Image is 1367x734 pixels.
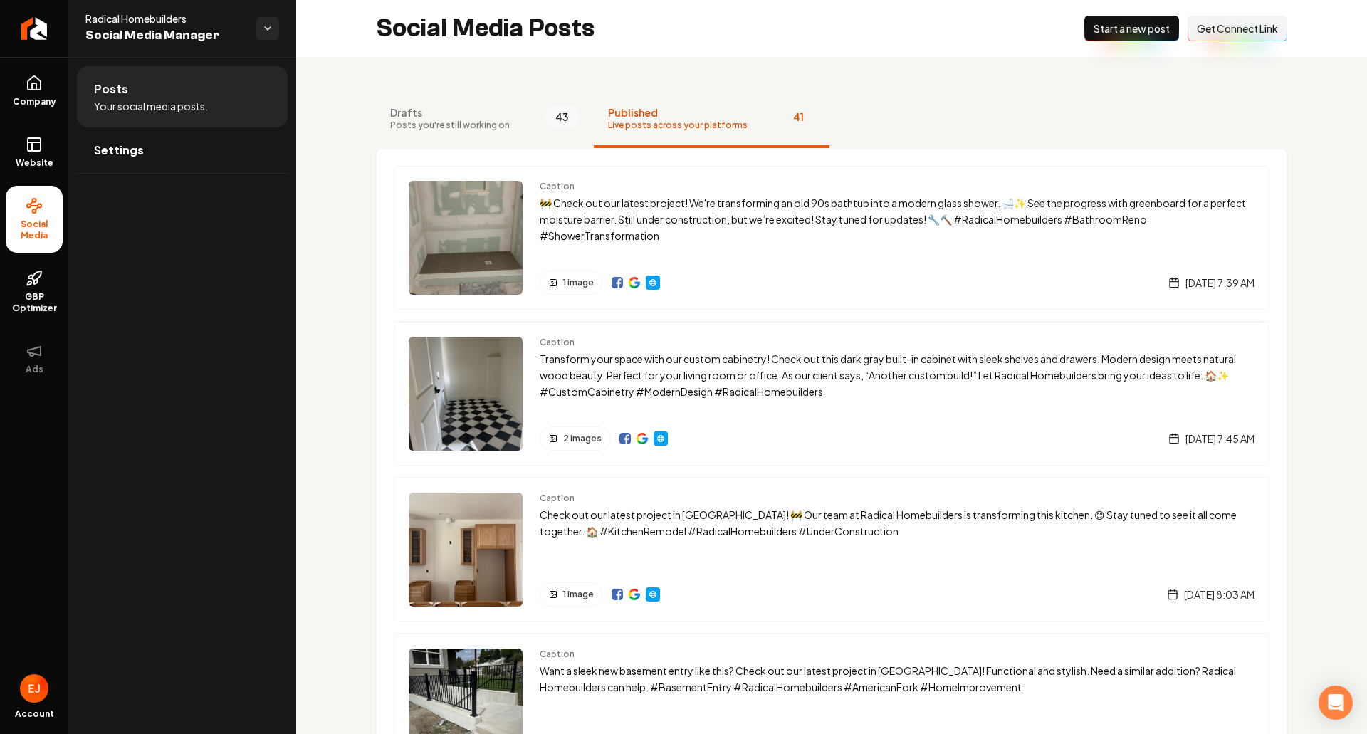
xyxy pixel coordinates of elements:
[646,587,660,602] a: Website
[654,431,668,446] a: Website
[376,91,594,148] button: DraftsPosts you're still working on43
[647,589,659,600] img: Website
[390,120,510,131] span: Posts you're still working on
[612,589,623,600] a: View on Facebook
[1185,276,1255,290] span: [DATE] 7:39 AM
[376,91,1287,148] nav: Tabs
[594,91,829,148] button: PublishedLive posts across your platforms41
[540,649,1255,660] span: Caption
[629,277,640,288] a: View on Google Business Profile
[655,433,666,444] img: Website
[637,433,648,444] a: View on Google Business Profile
[21,17,48,40] img: Rebolt Logo
[390,105,510,120] span: Drafts
[6,63,63,119] a: Company
[94,80,128,98] span: Posts
[540,507,1255,540] p: Check out our latest project in [GEOGRAPHIC_DATA]! 🚧 Our team at Radical Homebuilders is transfor...
[540,351,1255,399] p: Transform your space with our custom cabinetry! Check out this dark gray built-in cabinet with sl...
[6,125,63,180] a: Website
[1184,587,1255,602] span: [DATE] 8:03 AM
[409,337,523,451] img: Post preview
[612,277,623,288] img: Facebook
[376,14,595,43] h2: Social Media Posts
[619,433,631,444] a: View on Facebook
[612,277,623,288] a: View on Facebook
[540,181,1255,192] span: Caption
[6,331,63,387] button: Ads
[394,477,1269,622] a: Post previewCaptionCheck out our latest project in [GEOGRAPHIC_DATA]! 🚧 Our team at Radical Homeb...
[1084,16,1179,41] button: Start a new post
[394,321,1269,466] a: Post previewCaptionTransform your space with our custom cabinetry! Check out this dark gray built...
[1197,21,1278,36] span: Get Connect Link
[85,26,245,46] span: Social Media Manager
[7,96,62,108] span: Company
[20,674,48,703] button: Open user button
[629,589,640,600] a: View on Google Business Profile
[540,337,1255,348] span: Caption
[1319,686,1353,720] div: Open Intercom Messenger
[409,493,523,607] img: Post preview
[85,11,245,26] span: Radical Homebuilders
[6,291,63,314] span: GBP Optimizer
[6,258,63,325] a: GBP Optimizer
[540,663,1255,696] p: Want a sleek new basement entry like this? Check out our latest project in [GEOGRAPHIC_DATA]! Fun...
[94,142,144,159] span: Settings
[1188,16,1287,41] button: Get Connect Link
[20,364,49,375] span: Ads
[6,219,63,241] span: Social Media
[608,120,748,131] span: Live posts across your platforms
[563,589,594,600] span: 1 image
[1094,21,1170,36] span: Start a new post
[394,166,1269,310] a: Post previewCaption🚧 Check out our latest project! We're transforming an old 90s bathtub into a m...
[629,589,640,600] img: Google
[540,195,1255,243] p: 🚧 Check out our latest project! We're transforming an old 90s bathtub into a modern glass shower....
[20,674,48,703] img: Eduard Joers
[629,277,640,288] img: Google
[10,157,59,169] span: Website
[619,433,631,444] img: Facebook
[409,181,523,295] img: Post preview
[94,99,208,113] span: Your social media posts.
[637,433,648,444] img: Google
[15,708,54,720] span: Account
[646,276,660,290] a: Website
[1185,431,1255,446] span: [DATE] 7:45 AM
[647,277,659,288] img: Website
[782,105,815,128] span: 41
[540,493,1255,504] span: Caption
[563,277,594,288] span: 1 image
[608,105,748,120] span: Published
[612,589,623,600] img: Facebook
[544,105,580,128] span: 43
[563,433,602,444] span: 2 images
[77,127,288,173] a: Settings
